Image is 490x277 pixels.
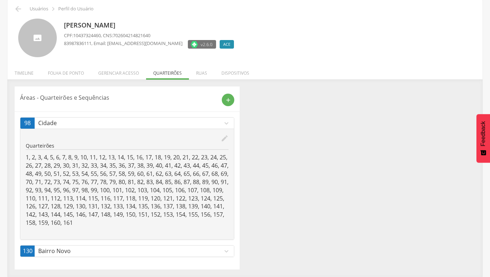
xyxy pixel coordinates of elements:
li: Dispositivos [214,63,256,80]
span: 130 [23,247,32,255]
span: 10437324460 [73,32,101,39]
li: Timeline [7,63,41,80]
p: CPF: , CNS: [64,32,237,39]
span: Feedback [480,121,486,146]
a: 98Cidadeexpand_more [20,118,234,129]
p: Bairro Novo [38,247,222,255]
a: 130Bairro Novoexpand_more [20,246,234,257]
i: add [225,97,231,103]
p: 1, 2, 3, 4, 5, 6, 7, 8, 9, 10, 11, 12, 13, 14, 15, 16, 17, 18, 19, 20, 21, 22, 23, 24, 25, 26, 27... [26,153,229,227]
span: 702604214821640 [113,32,150,39]
p: Perfil do Usuário [58,6,94,12]
p: Cidade [38,119,222,127]
span: v2.6.0 [201,41,212,48]
i: expand_more [222,119,230,127]
i:  [14,5,22,13]
i: expand_more [222,247,230,255]
p: Áreas - Quarteirões e Sequências [20,94,216,102]
span: 98 [24,119,31,127]
li: Folha de ponto [41,63,91,80]
i: edit [221,134,229,142]
li: Ruas [189,63,214,80]
span: 83987836111 [64,40,91,46]
span: ACE [223,41,230,47]
i:  [49,5,57,13]
li: Gerenciar acesso [91,63,146,80]
p: Quarteirões [26,142,229,149]
p: Usuários [30,6,48,12]
p: [PERSON_NAME] [64,21,237,30]
button: Feedback - Mostrar pesquisa [476,114,490,163]
p: , Email: [EMAIL_ADDRESS][DOMAIN_NAME] [64,40,182,47]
